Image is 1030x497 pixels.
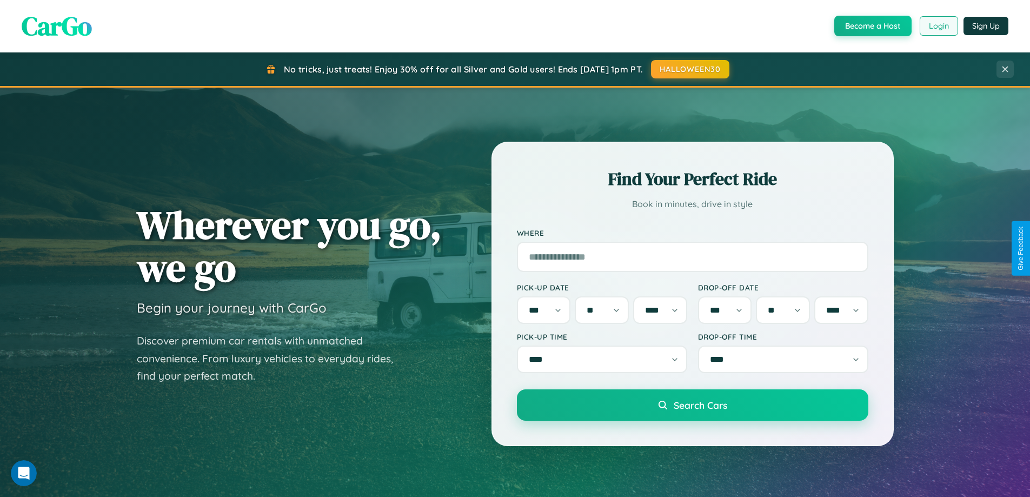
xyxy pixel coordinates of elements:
[674,399,727,411] span: Search Cars
[137,203,442,289] h1: Wherever you go, we go
[920,16,958,36] button: Login
[517,332,687,341] label: Pick-up Time
[698,332,868,341] label: Drop-off Time
[137,332,407,385] p: Discover premium car rentals with unmatched convenience. From luxury vehicles to everyday rides, ...
[22,8,92,44] span: CarGo
[517,283,687,292] label: Pick-up Date
[1017,227,1025,270] div: Give Feedback
[137,300,327,316] h3: Begin your journey with CarGo
[517,228,868,237] label: Where
[963,17,1008,35] button: Sign Up
[517,389,868,421] button: Search Cars
[698,283,868,292] label: Drop-off Date
[834,16,912,36] button: Become a Host
[284,64,643,75] span: No tricks, just treats! Enjoy 30% off for all Silver and Gold users! Ends [DATE] 1pm PT.
[11,460,37,486] iframe: Intercom live chat
[651,60,729,78] button: HALLOWEEN30
[517,167,868,191] h2: Find Your Perfect Ride
[517,196,868,212] p: Book in minutes, drive in style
